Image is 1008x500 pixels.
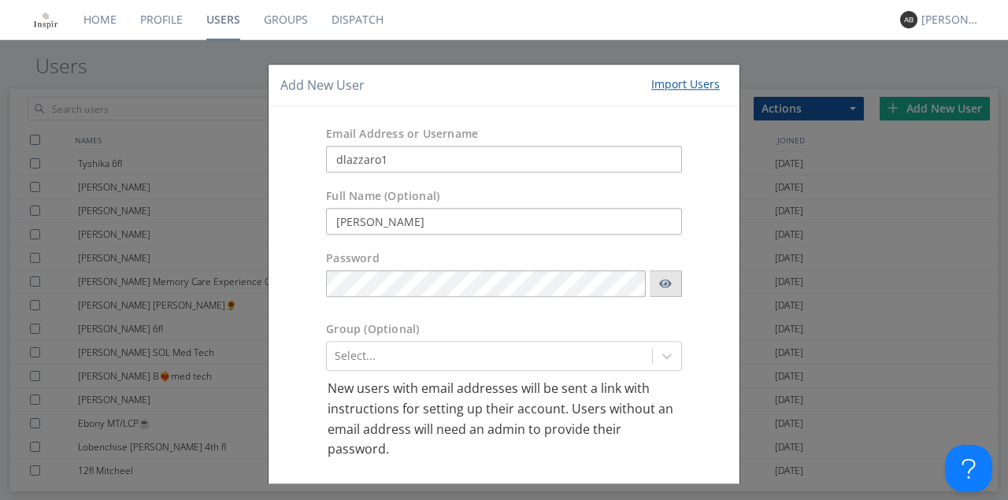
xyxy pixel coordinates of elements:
[280,76,365,94] h4: Add New User
[326,209,682,235] input: Julie Appleseed
[900,11,917,28] img: 373638.png
[651,76,720,92] div: Import Users
[326,127,478,143] label: Email Address or Username
[31,6,60,34] img: ff256a24637843f88611b6364927a22a
[328,380,680,460] p: New users with email addresses will be sent a link with instructions for setting up their account...
[326,322,419,338] label: Group (Optional)
[326,189,439,205] label: Full Name (Optional)
[326,146,682,173] input: e.g. email@address.com, Housekeeping1
[326,251,380,267] label: Password
[921,12,980,28] div: [PERSON_NAME]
